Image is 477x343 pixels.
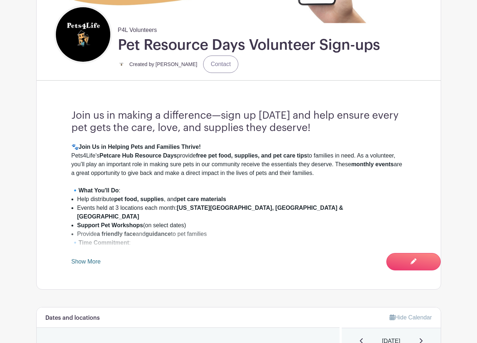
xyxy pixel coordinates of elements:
strong: free pet food, supplies, and pet care tips [196,152,307,159]
span: P4L Volunteers [118,23,157,34]
img: small%20square%20logo.jpg [118,61,125,68]
li: Events held at 3 locations each month: [77,204,406,221]
div: 🔹 : [71,238,406,247]
strong: Join Us in Helping Pets and Families Thrive! [79,144,201,150]
img: square%20black%20logo%20FB%20profile.jpg [56,7,110,62]
strong: Time Commitment [79,240,129,246]
div: 🐾 Pets4Life's provide to families in need. As a volunteer, you’ll play an important role in makin... [71,143,406,186]
strong: Support Pet Workshops [77,222,143,228]
a: Contact [203,56,238,73]
div: 🔹 : [71,186,406,195]
h6: Dates and locations [45,315,100,322]
h1: Pet Resource Days Volunteer Sign-ups [118,36,380,54]
strong: What You'll Do [79,187,119,193]
strong: Petcare Hub Resource Days [99,152,177,159]
li: Help distribute , and [77,195,406,204]
strong: pet food, supplies [114,196,164,202]
li: Provide and to pet families [77,230,406,238]
strong: guidance [145,231,171,237]
strong: pet care materials [177,196,226,202]
strong: a friendly face [97,231,136,237]
a: Hide Calendar [390,314,432,320]
h3: Join us in making a difference—sign up [DATE] and help ensure every pet gets the care, love, and ... [71,110,406,134]
strong: [US_STATE][GEOGRAPHIC_DATA], [GEOGRAPHIC_DATA] & [GEOGRAPHIC_DATA] [77,205,344,220]
li: Events run about 1 hour, with some prep time before and wrap-up time after. [77,247,406,256]
small: Created by [PERSON_NAME] [129,61,198,67]
a: Show More [71,258,101,268]
strong: monthly events [351,161,394,167]
li: (on select dates) [77,221,406,230]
